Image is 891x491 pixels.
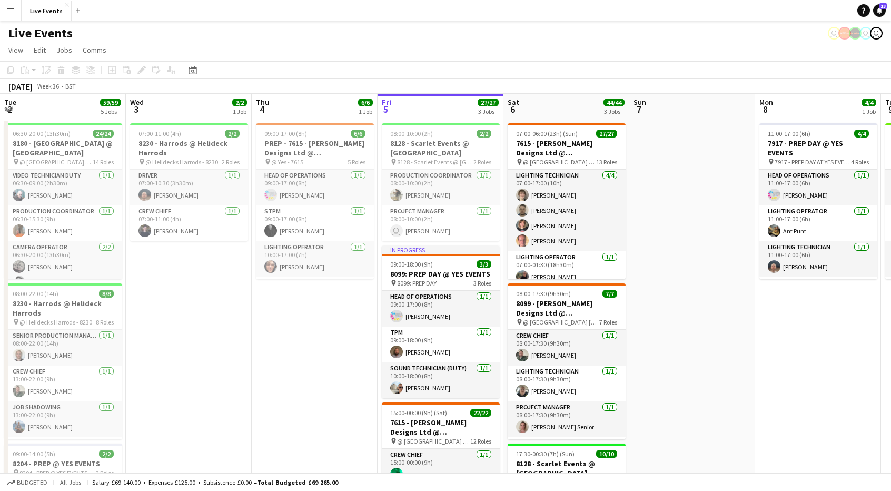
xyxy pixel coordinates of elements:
span: Jobs [56,45,72,55]
span: @ [GEOGRAPHIC_DATA] - 8180 [19,158,93,166]
span: 13 Roles [596,158,617,166]
app-job-card: 07:00-11:00 (4h)2/28230 - Harrods @ Helideck Harrods @ Helidecks Harrods - 82302 RolesDriver1/107... [130,123,248,241]
span: 8 [758,103,773,115]
span: 07:00-06:00 (23h) (Sun) [516,130,578,138]
div: 1 Job [233,107,246,115]
span: 5 Roles [348,158,365,166]
h3: 7917 - PREP DAY @ YES EVENTS [759,139,877,158]
span: Fri [382,97,391,107]
app-card-role: Project Manager1/108:00-10:00 (2h) [PERSON_NAME] [382,205,500,241]
app-job-card: 09:00-17:00 (8h)6/6PREP - 7615 - [PERSON_NAME] Designs Ltd @ [GEOGRAPHIC_DATA] @ Yes - 76155 Role... [256,123,374,279]
app-card-role: Crew Chief1/113:00-22:00 (9h)[PERSON_NAME] [4,366,122,401]
span: Sat [508,97,519,107]
span: 4/4 [854,130,869,138]
span: 22/22 [470,409,491,417]
span: Mon [759,97,773,107]
app-user-avatar: Technical Department [859,27,872,40]
h3: 8099 - [PERSON_NAME] Designs Ltd @ [GEOGRAPHIC_DATA] [508,299,626,318]
app-card-role: Sound Operator1/1 [508,437,626,473]
span: 4 [254,103,269,115]
h3: 8230 - Harrods @ Helideck Harrods [130,139,248,158]
a: View [4,43,27,57]
app-card-role: Head of Operations1/109:00-17:00 (8h)[PERSON_NAME] [382,291,500,327]
span: 2 [3,103,16,115]
h3: 8128 - Scarlet Events @ [GEOGRAPHIC_DATA] [508,459,626,478]
app-user-avatar: Alex Gill [838,27,851,40]
span: 3/3 [477,260,491,268]
app-job-card: 07:00-06:00 (23h) (Sun)27/277615 - [PERSON_NAME] Designs Ltd @ [GEOGRAPHIC_DATA] @ [GEOGRAPHIC_DA... [508,123,626,279]
span: Tue [4,97,16,107]
app-card-role: Project Manager1/108:00-17:30 (9h30m)[PERSON_NAME] Senior [508,401,626,437]
app-card-role: Head of Operations1/111:00-17:00 (6h)[PERSON_NAME] [759,170,877,205]
span: 08:00-10:00 (2h) [390,130,433,138]
app-card-role: Crew Chief1/108:00-17:30 (9h30m)[PERSON_NAME] [508,330,626,366]
a: Jobs [52,43,76,57]
span: 7917 - PREP DAY AT YES EVENTS [775,158,851,166]
div: Salary £69 140.00 + Expenses £125.00 + Subsistence £0.00 = [92,478,338,486]
app-card-role: Senior Production Manager1/108:00-22:00 (14h)[PERSON_NAME] [4,330,122,366]
button: Budgeted [5,477,49,488]
app-card-role: Lighting Technician1/1 [256,277,374,313]
app-user-avatar: Technical Department [870,27,883,40]
app-card-role: Lighting Operator1/110:00-17:00 (7h)[PERSON_NAME] [256,241,374,277]
span: 15:00-00:00 (9h) (Sat) [390,409,447,417]
span: 6 [506,103,519,115]
span: 2 Roles [473,158,491,166]
span: Wed [130,97,144,107]
app-user-avatar: Production Managers [849,27,862,40]
a: Comms [78,43,111,57]
span: 8204 - PREP @ YES EVENTS [19,469,87,477]
span: @ Helidecks Harrods - 8230 [145,158,218,166]
div: BST [65,82,76,90]
span: Edit [34,45,46,55]
span: 2 Roles [222,158,240,166]
app-job-card: 08:00-10:00 (2h)2/28128 - Scarlet Events @ [GEOGRAPHIC_DATA] 8128 - Scarlet Events @ [GEOGRAPHIC_... [382,123,500,241]
a: 13 [873,4,886,17]
app-card-role: Head of Operations1/109:00-17:00 (8h)[PERSON_NAME] [256,170,374,205]
h3: 7615 - [PERSON_NAME] Designs Ltd @ [GEOGRAPHIC_DATA] [508,139,626,158]
span: 44/44 [603,99,625,106]
button: Live Events [22,1,72,21]
app-card-role: Driver1/107:00-10:30 (3h30m)[PERSON_NAME] [130,170,248,205]
app-job-card: In progress09:00-18:00 (9h)3/38099: PREP DAY @ YES EVENTS 8099: PREP DAY3 RolesHead of Operations... [382,246,500,398]
span: 13 [879,3,887,9]
h3: 8180 - [GEOGRAPHIC_DATA] @ [GEOGRAPHIC_DATA] [4,139,122,158]
div: 08:00-17:30 (9h30m)7/78099 - [PERSON_NAME] Designs Ltd @ [GEOGRAPHIC_DATA] @ [GEOGRAPHIC_DATA] [G... [508,283,626,439]
app-card-role: Production Coordinator1/106:30-15:30 (9h)[PERSON_NAME] [4,205,122,241]
span: @ Yes - 7615 [271,158,303,166]
app-card-role: Production Coordinator1/108:00-10:00 (2h)[PERSON_NAME] [382,170,500,205]
span: Comms [83,45,106,55]
app-job-card: 11:00-17:00 (6h)4/47917 - PREP DAY @ YES EVENTS 7917 - PREP DAY AT YES EVENTS4 RolesHead of Opera... [759,123,877,279]
span: 07:00-11:00 (4h) [138,130,181,138]
h3: PREP - 7615 - [PERSON_NAME] Designs Ltd @ [GEOGRAPHIC_DATA] [256,139,374,158]
span: 8/8 [99,290,114,298]
app-card-role: STPM1/109:00-17:00 (8h)[PERSON_NAME] [256,205,374,241]
span: 5 [380,103,391,115]
span: 3 [128,103,144,115]
div: 5 Jobs [101,107,121,115]
div: 3 Jobs [478,107,498,115]
app-user-avatar: Eden Hopkins [828,27,840,40]
span: Budgeted [17,479,47,486]
app-job-card: 08:00-22:00 (14h)8/88230 - Harrods @ Helideck Harrods @ Helidecks Harrods - 82308 RolesSenior Pro... [4,283,122,439]
span: 3 Roles [473,279,491,287]
span: 8099: PREP DAY [397,279,437,287]
app-card-role: Crew Chief1/115:00-00:00 (9h)[PERSON_NAME] [382,449,500,485]
span: @ [GEOGRAPHIC_DATA] [GEOGRAPHIC_DATA] - 8099 [523,318,599,326]
span: 8128 - Scarlet Events @ [GEOGRAPHIC_DATA] [397,158,473,166]
span: Sun [633,97,646,107]
a: Edit [29,43,50,57]
span: @ [GEOGRAPHIC_DATA] - 7615 [523,158,596,166]
span: Week 36 [35,82,61,90]
span: Total Budgeted £69 265.00 [257,478,338,486]
h3: 8230 - Harrods @ Helideck Harrods [4,299,122,318]
div: 3 Jobs [604,107,624,115]
app-card-role: Lighting Operator1/107:00-01:30 (18h30m)[PERSON_NAME] [508,251,626,287]
span: 7 [632,103,646,115]
span: 2/2 [225,130,240,138]
span: 24/24 [93,130,114,138]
